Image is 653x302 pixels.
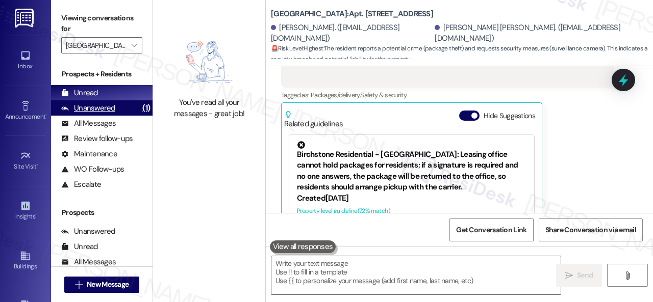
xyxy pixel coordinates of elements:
[169,32,249,93] img: empty-state
[271,9,433,19] b: [GEOGRAPHIC_DATA]: Apt. [STREET_ADDRESS]
[271,44,323,52] strong: 🚨 Risk Level: Highest
[565,271,573,280] i: 
[61,103,115,114] div: Unanswered
[61,149,117,159] div: Maintenance
[539,218,643,241] button: Share Conversation via email
[61,88,98,98] div: Unread
[45,112,47,119] span: •
[297,141,526,193] div: Birchstone Residential - [GEOGRAPHIC_DATA]: Leasing office cannot hold packages for residents; if...
[5,197,46,225] a: Insights •
[61,164,124,175] div: WO Follow-ups
[556,264,602,287] button: Send
[51,207,153,218] div: Prospects
[311,91,360,99] span: Packages/delivery ,
[131,41,137,49] i: 
[360,91,407,99] span: Safety & security
[61,241,98,252] div: Unread
[281,88,614,102] div: Tagged as:
[37,161,38,169] span: •
[297,206,526,216] div: Property level guideline ( 72 % match)
[164,97,254,119] div: You've read all your messages - great job!
[484,111,535,121] label: Hide Suggestions
[456,225,526,235] span: Get Conversation Link
[577,270,593,281] span: Send
[75,281,83,289] i: 
[66,37,126,53] input: All communities
[449,218,533,241] button: Get Conversation Link
[5,147,46,175] a: Site Visit •
[5,247,46,274] a: Buildings
[51,69,153,79] div: Prospects + Residents
[61,257,116,267] div: All Messages
[545,225,636,235] span: Share Conversation via email
[284,111,343,129] div: Related guidelines
[5,47,46,74] a: Inbox
[61,226,115,237] div: Unanswered
[61,10,142,37] label: Viewing conversations for
[87,279,129,290] span: New Message
[435,22,645,44] div: [PERSON_NAME] [PERSON_NAME]. ([EMAIL_ADDRESS][DOMAIN_NAME])
[140,100,153,116] div: (1)
[271,43,653,65] span: : The resident reports a potential crime (package theft) and requests security measures (surveill...
[64,277,140,293] button: New Message
[61,133,133,144] div: Review follow-ups
[35,211,37,218] span: •
[15,9,36,28] img: ResiDesk Logo
[297,193,526,204] div: Created [DATE]
[61,118,116,129] div: All Messages
[623,271,631,280] i: 
[271,22,432,44] div: [PERSON_NAME]. ([EMAIL_ADDRESS][DOMAIN_NAME])
[61,179,101,190] div: Escalate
